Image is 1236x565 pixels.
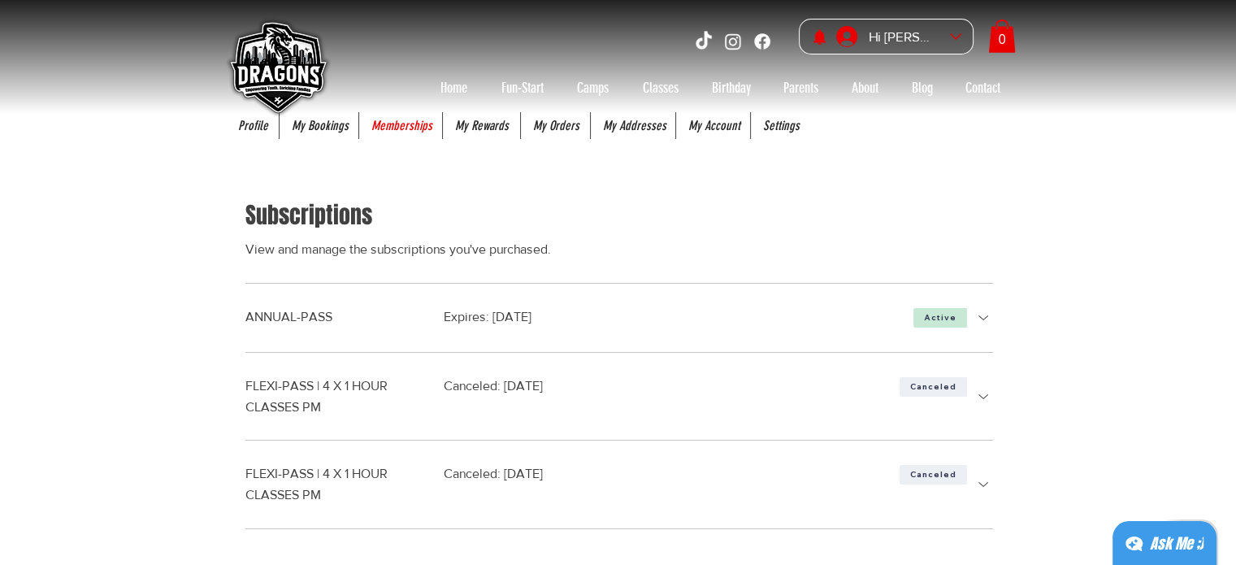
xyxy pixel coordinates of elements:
[835,75,896,101] a: About
[444,379,543,393] span: Canceled: [DATE]
[424,75,1017,101] nav: Site
[910,469,956,480] span: Canceled
[974,306,993,329] button: more details
[561,75,626,101] a: Camps
[447,112,517,139] p: My Rewards
[924,312,956,324] span: Active
[704,75,759,101] p: Birthday
[444,467,543,480] span: Canceled: [DATE]
[245,310,332,324] span: ANNUAL-PASS
[424,75,484,101] a: Home
[680,112,748,139] p: My Account
[910,381,956,393] span: Canceled
[767,75,835,101] a: Parents
[245,467,388,502] span: FLEXI-PASS | 4 X 1 HOUR CLASSES PM
[569,75,617,101] p: Camps
[831,20,973,54] div: Kayven Wong account
[693,31,773,52] ul: Social Bar
[751,112,809,139] a: Settings
[591,112,675,139] a: My Addresses
[444,310,531,324] span: Expires: [DATE]
[432,75,475,101] p: Home
[245,199,993,231] h2: Subscriptions
[904,75,941,101] p: Blog
[493,75,552,101] p: Fun-Start
[998,32,1005,46] text: 0
[595,112,674,139] p: My Addresses
[484,75,561,101] a: Fun-Start
[363,112,440,139] p: Memberships
[245,241,993,259] p: View and manage the subscriptions you've purchased.
[949,75,1017,101] a: Contact
[359,112,442,139] a: Memberships
[988,20,1016,53] a: Cart with 0 items
[755,112,808,139] p: Settings
[525,112,588,139] p: My Orders
[226,112,1014,139] nav: Site
[974,376,993,417] button: more details
[443,112,520,139] a: My Rewards
[957,75,1008,101] p: Contact
[245,379,388,414] span: FLEXI-PASS | 4 X 1 HOUR CLASSES PM
[974,463,993,505] button: more details
[863,24,944,50] div: [PERSON_NAME]
[521,112,590,139] a: My Orders
[811,28,828,46] a: Notifications
[696,75,767,101] a: Birthday
[844,75,887,101] p: About
[896,75,949,101] a: Blog
[635,75,687,101] p: Classes
[676,112,750,139] a: My Account
[1150,532,1203,555] div: Ask Me ;)
[626,75,696,101] a: Classes
[220,12,334,126] img: Skate Dragons logo with the slogan 'Empowering Youth, Enriching Families' in Singapore.
[775,75,826,101] p: Parents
